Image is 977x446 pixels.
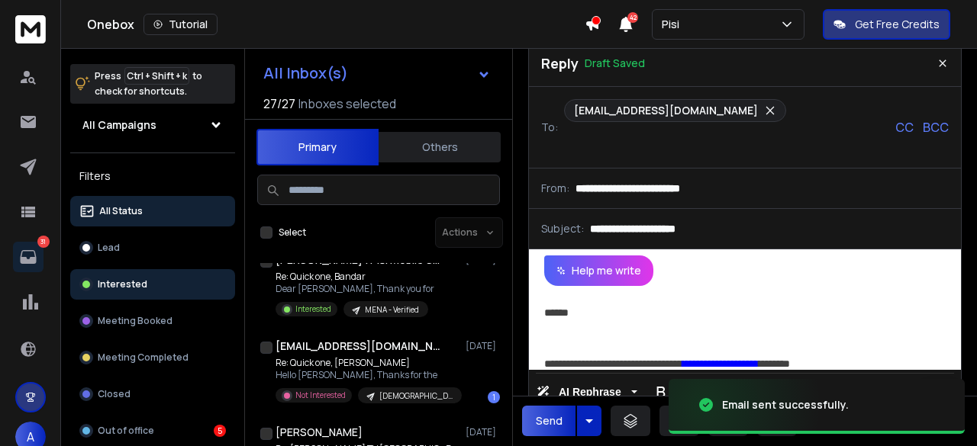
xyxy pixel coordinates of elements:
[70,379,235,409] button: Closed
[895,118,914,136] p: CC
[627,12,638,23] span: 42
[365,304,419,316] p: MENA - Verified
[923,118,949,136] p: BCC
[574,103,758,118] p: [EMAIL_ADDRESS][DOMAIN_NAME]
[276,369,459,381] p: Hello [PERSON_NAME], Thanks for the
[488,391,500,403] div: 1
[279,226,306,239] label: Select
[276,283,434,295] p: Dear [PERSON_NAME], Thank you for
[295,390,346,401] p: Not Interested
[70,196,235,226] button: All Status
[276,339,443,354] h1: [EMAIL_ADDRESS][DOMAIN_NAME]
[256,129,379,165] button: Primary
[276,357,459,369] p: Re: Quick one, [PERSON_NAME]
[98,242,120,254] p: Lead
[646,377,676,407] button: Bold (Ctrl+B)
[98,315,173,327] p: Meeting Booked
[534,377,640,407] button: AI Rephrase
[298,95,396,113] h3: Inboxes selected
[70,110,235,140] button: All Campaigns
[95,69,202,99] p: Press to check for shortcuts.
[263,66,348,81] h1: All Inbox(s)
[556,386,624,399] span: AI Rephrase
[263,95,295,113] span: 27 / 27
[823,9,950,40] button: Get Free Credits
[541,120,558,135] p: To:
[98,425,154,437] p: Out of office
[541,181,569,196] p: From:
[124,67,189,85] span: Ctrl + Shift + k
[37,236,50,248] p: 31
[466,426,500,438] p: [DATE]
[70,416,235,446] button: Out of office5
[98,351,189,364] p: Meeting Completed
[70,233,235,263] button: Lead
[722,397,849,412] div: Email sent successfully.
[98,388,131,400] p: Closed
[70,269,235,300] button: Interested
[70,165,235,187] h3: Filters
[295,303,331,315] p: Interested
[99,205,143,217] p: All Status
[276,271,434,283] p: Re: Quick one, Bandar
[82,117,156,133] h1: All Campaigns
[466,340,500,352] p: [DATE]
[70,342,235,373] button: Meeting Completed
[70,306,235,336] button: Meeting Booked
[276,425,363,440] h1: [PERSON_NAME]
[379,130,501,164] button: Others
[544,255,653,286] button: Help me write
[541,53,579,74] p: Reply
[143,14,218,35] button: Tutorial
[87,14,585,35] div: Onebox
[855,17,940,32] p: Get Free Credits
[13,242,44,272] a: 31
[541,221,584,236] p: Subject:
[585,56,645,71] p: Draft Saved
[214,425,226,437] div: 5
[98,278,147,290] p: Interested
[662,17,685,32] p: Pisi
[251,58,503,88] button: All Inbox(s)
[379,390,453,402] p: [DEMOGRAPHIC_DATA] Founders
[522,406,576,436] button: Send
